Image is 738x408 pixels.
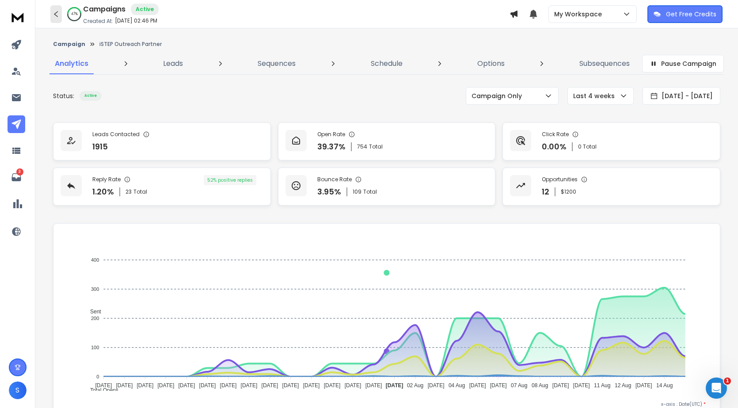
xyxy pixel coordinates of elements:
[91,257,99,263] tspan: 400
[55,58,88,69] p: Analytics
[133,188,147,195] span: Total
[241,382,258,389] tspan: [DATE]
[9,381,27,399] button: S
[68,401,706,408] p: x-axis : Date(UTC)
[542,176,578,183] p: Opportunities
[542,131,569,138] p: Click Rate
[83,18,113,25] p: Created At:
[158,382,175,389] tspan: [DATE]
[369,143,383,150] span: Total
[83,4,126,15] h1: Campaigns
[116,382,133,389] tspan: [DATE]
[472,92,525,100] p: Campaign Only
[642,55,724,72] button: Pause Campaign
[8,168,25,186] a: 3
[428,382,445,389] tspan: [DATE]
[282,382,299,389] tspan: [DATE]
[554,10,605,19] p: My Workspace
[345,382,361,389] tspan: [DATE]
[204,175,256,185] div: 52 % positive replies
[220,382,237,389] tspan: [DATE]
[53,168,271,206] a: Reply Rate1.20%23Total52% positive replies
[706,377,727,399] iframe: Intercom live chat
[511,382,527,389] tspan: 07 Aug
[158,53,188,74] a: Leads
[126,188,132,195] span: 23
[99,41,162,48] p: iSTEP Outreach Partner
[53,41,85,48] button: Campaign
[92,141,108,153] p: 1915
[472,53,510,74] a: Options
[92,131,140,138] p: Leads Contacted
[647,5,723,23] button: Get Free Credits
[199,382,216,389] tspan: [DATE]
[502,168,720,206] a: Opportunities12$1200
[386,382,403,389] tspan: [DATE]
[449,382,465,389] tspan: 04 Aug
[502,122,720,160] a: Click Rate0.00%0 Total
[371,58,403,69] p: Schedule
[532,382,548,389] tspan: 08 Aug
[80,91,102,101] div: Active
[92,186,114,198] p: 1.20 %
[163,58,183,69] p: Leads
[573,92,618,100] p: Last 4 weeks
[574,53,635,74] a: Subsequences
[278,168,496,206] a: Bounce Rate3.95%109Total
[353,188,361,195] span: 109
[573,382,590,389] tspan: [DATE]
[635,382,652,389] tspan: [DATE]
[594,382,610,389] tspan: 11 Aug
[656,382,673,389] tspan: 14 Aug
[131,4,159,15] div: Active
[71,11,78,17] p: 47 %
[579,58,630,69] p: Subsequences
[365,53,408,74] a: Schedule
[469,382,486,389] tspan: [DATE]
[490,382,507,389] tspan: [DATE]
[137,382,154,389] tspan: [DATE]
[278,122,496,160] a: Open Rate39.37%754Total
[666,10,716,19] p: Get Free Credits
[258,58,296,69] p: Sequences
[53,92,74,100] p: Status:
[365,382,382,389] tspan: [DATE]
[561,188,576,195] p: $ 1200
[357,143,367,150] span: 754
[317,176,352,183] p: Bounce Rate
[9,9,27,25] img: logo
[91,286,99,292] tspan: 300
[407,382,423,389] tspan: 02 Aug
[53,122,271,160] a: Leads Contacted1915
[84,309,101,315] span: Sent
[542,186,549,198] p: 12
[552,382,569,389] tspan: [DATE]
[84,387,118,393] span: Total Opens
[615,382,631,389] tspan: 12 Aug
[95,382,112,389] tspan: [DATE]
[303,382,320,389] tspan: [DATE]
[96,374,99,379] tspan: 0
[724,377,731,385] span: 1
[578,143,597,150] p: 0 Total
[262,382,278,389] tspan: [DATE]
[179,382,195,389] tspan: [DATE]
[115,17,157,24] p: [DATE] 02:46 PM
[92,176,121,183] p: Reply Rate
[317,141,346,153] p: 39.37 %
[91,316,99,321] tspan: 200
[324,382,341,389] tspan: [DATE]
[317,186,341,198] p: 3.95 %
[16,168,23,175] p: 3
[363,188,377,195] span: Total
[477,58,505,69] p: Options
[252,53,301,74] a: Sequences
[317,131,345,138] p: Open Rate
[643,87,720,105] button: [DATE] - [DATE]
[91,345,99,350] tspan: 100
[542,141,567,153] p: 0.00 %
[49,53,94,74] a: Analytics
